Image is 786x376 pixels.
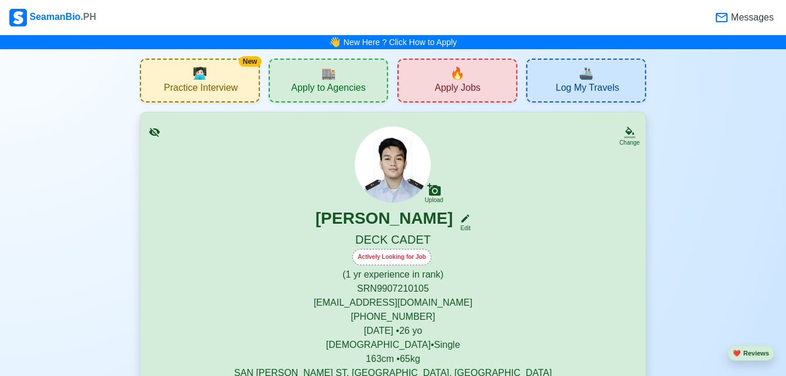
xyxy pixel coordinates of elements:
p: [DEMOGRAPHIC_DATA] • Single [155,338,631,352]
button: heartReviews [727,346,774,361]
div: Upload [425,197,444,204]
span: agencies [321,64,336,82]
span: Messages [729,11,774,25]
div: New [239,56,262,67]
div: Edit [455,224,471,233]
img: Logo [9,9,27,26]
span: bell [327,33,344,52]
span: Apply to Agencies [291,82,365,97]
span: new [450,64,465,82]
span: Practice Interview [164,82,238,97]
a: New Here ? Click How to Apply [344,37,457,47]
p: [PHONE_NUMBER] [155,310,631,324]
p: 163 cm • 65 kg [155,352,631,366]
p: [DATE] • 26 yo [155,324,631,338]
p: SRN 9907210105 [155,282,631,296]
span: Log My Travels [555,82,619,97]
span: .PH [81,12,97,22]
span: travel [579,64,593,82]
span: heart [733,350,741,357]
div: SeamanBio [9,9,96,26]
p: [EMAIL_ADDRESS][DOMAIN_NAME] [155,296,631,310]
div: Change [619,138,640,147]
p: (1 yr experience in rank) [155,268,631,282]
span: Apply Jobs [435,82,480,97]
h5: DECK CADET [155,233,631,249]
h3: [PERSON_NAME] [315,208,453,233]
div: Actively Looking for Job [352,249,431,265]
span: interview [193,64,207,82]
